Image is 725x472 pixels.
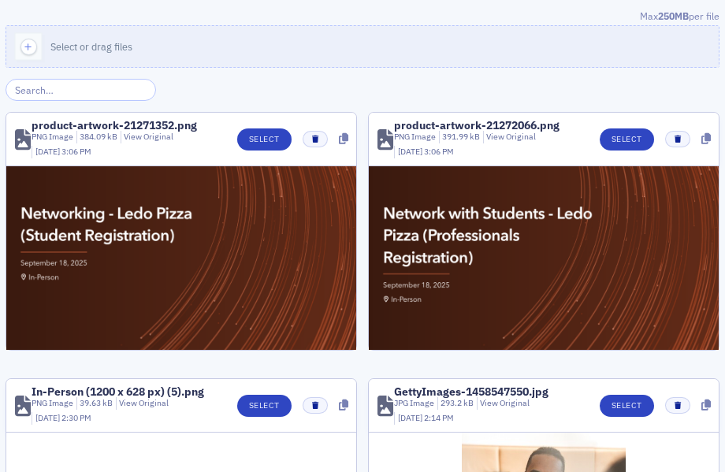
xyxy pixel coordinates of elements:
[32,131,73,143] div: PNG Image
[437,397,474,410] div: 293.2 kB
[76,131,118,143] div: 384.09 kB
[394,120,560,131] div: product-artwork-21272066.png
[398,146,424,157] span: [DATE]
[398,412,424,423] span: [DATE]
[61,146,91,157] span: 3:06 PM
[6,25,719,68] button: Select or drag files
[119,397,169,408] a: View Original
[394,131,436,143] div: PNG Image
[394,386,548,397] div: GettyImages-1458547550.jpg
[394,397,434,410] div: JPG Image
[32,386,204,397] div: In-Person (1200 x 628 px) (5).png
[480,397,530,408] a: View Original
[600,128,654,151] button: Select
[32,120,197,131] div: product-artwork-21271352.png
[237,395,292,417] button: Select
[6,79,156,101] input: Search…
[600,395,654,417] button: Select
[424,146,454,157] span: 3:06 PM
[486,131,536,142] a: View Original
[6,9,719,26] div: Max per file
[35,412,61,423] span: [DATE]
[124,131,173,142] a: View Original
[658,9,689,22] span: 250MB
[32,397,73,410] div: PNG Image
[237,128,292,151] button: Select
[50,40,132,53] span: Select or drag files
[61,412,91,423] span: 2:30 PM
[439,131,481,143] div: 391.99 kB
[424,412,454,423] span: 2:14 PM
[76,397,113,410] div: 39.63 kB
[35,146,61,157] span: [DATE]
